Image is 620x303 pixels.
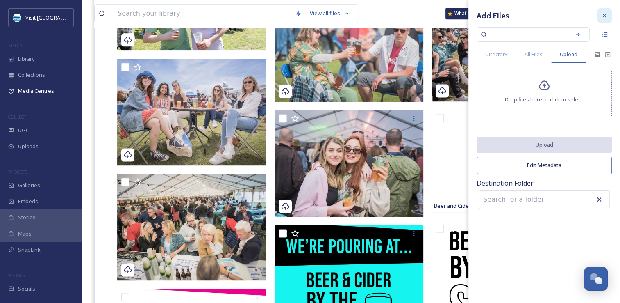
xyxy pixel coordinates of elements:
[477,10,509,22] h3: Add Files
[8,272,25,278] span: SOCIALS
[18,230,32,238] span: Maps
[18,55,34,63] span: Library
[477,178,612,188] span: Destination Folder
[505,96,584,103] span: Drop files here or click to select.
[18,87,54,95] span: Media Centres
[434,202,580,209] span: Beer and Cider 2025 Social Media Support - Breweries.docx
[18,142,39,150] span: Uploads
[8,169,27,175] span: WIDGETS
[13,14,21,22] img: Capture.JPG
[18,246,41,254] span: SnapLink
[584,267,608,291] button: Open Chat
[8,114,26,120] span: COLLECT
[18,197,38,205] span: Embeds
[8,42,23,48] span: MEDIA
[117,59,266,165] img: 17-VIT_3265.jpg
[477,137,612,153] button: Upload
[18,126,29,134] span: UGC
[306,5,354,21] a: View all files
[525,50,543,58] span: All Files
[445,8,486,19] a: What's New
[25,14,153,21] span: Visit [GEOGRAPHIC_DATA] and [GEOGRAPHIC_DATA]
[477,157,612,174] button: Edit Metadata
[18,181,40,189] span: Galleries
[18,213,36,221] span: Stories
[479,191,569,209] input: Search for a folder
[275,2,424,102] img: 30-VIT_3309.jpg
[432,110,581,212] iframe: msdoc-iframe
[114,5,291,23] input: Search your library
[275,110,424,217] img: 171-VIT_3656.jpg
[18,71,45,79] span: Collections
[560,50,577,58] span: Upload
[432,2,581,101] img: 12-VIT_3257.jpg
[485,50,507,58] span: Directory
[18,285,35,293] span: Socials
[117,174,266,280] img: 73-VIT_3430.jpg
